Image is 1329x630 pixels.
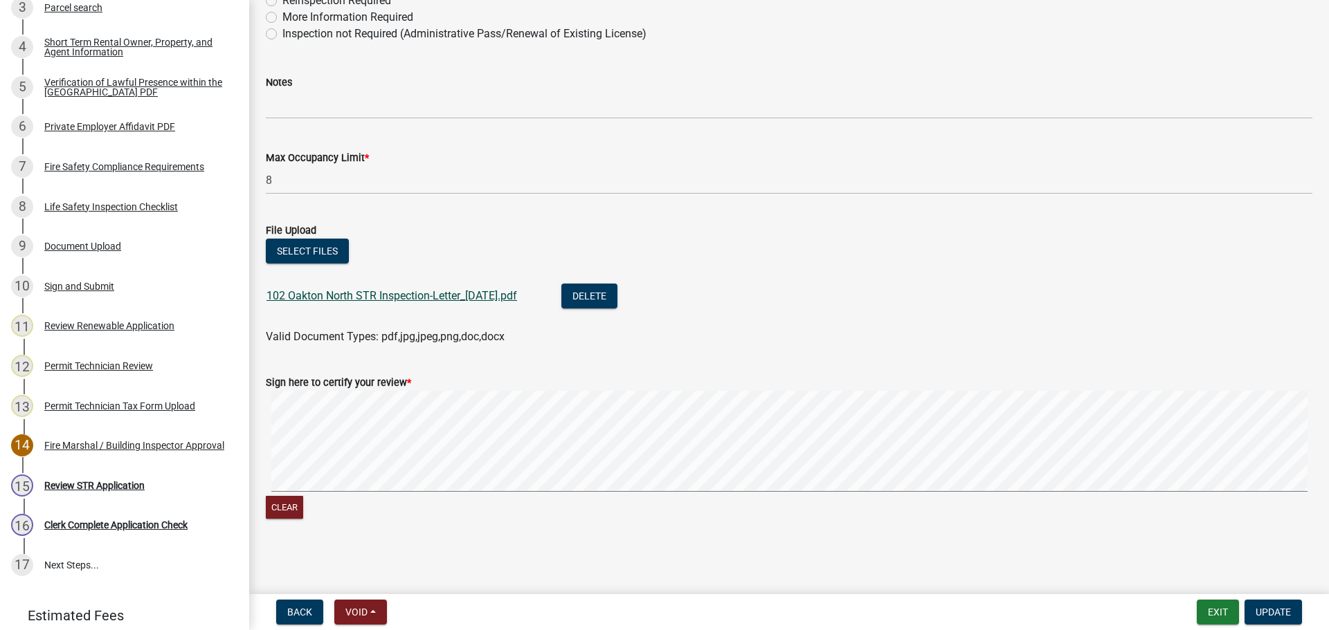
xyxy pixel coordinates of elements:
button: Void [334,600,387,624]
button: Clear [266,496,303,519]
div: 15 [11,474,33,497]
div: Review Renewable Application [44,321,174,331]
div: Sign and Submit [44,281,114,291]
div: Permit Technician Tax Form Upload [44,401,195,411]
label: Sign here to certify your review [266,378,411,388]
div: Life Safety Inspection Checklist [44,202,178,212]
div: Short Term Rental Owner, Property, and Agent Information [44,37,227,57]
button: Delete [561,284,617,308]
div: 12 [11,355,33,377]
button: Exit [1197,600,1239,624]
label: Max Occupancy Limit [266,154,369,163]
div: Verification of Lawful Presence within the [GEOGRAPHIC_DATA] PDF [44,77,227,97]
span: Back [287,606,312,618]
div: Parcel search [44,3,102,12]
button: Update [1245,600,1302,624]
div: Review STR Application [44,481,145,490]
span: Update [1256,606,1291,618]
div: Permit Technician Review [44,361,153,371]
div: 7 [11,156,33,178]
div: 8 [11,196,33,218]
div: 14 [11,434,33,456]
div: 4 [11,36,33,58]
div: 17 [11,554,33,576]
label: Inspection not Required (Administrative Pass/Renewal of Existing License) [282,26,647,42]
button: Back [276,600,323,624]
div: 16 [11,514,33,536]
div: Fire Safety Compliance Requirements [44,162,204,172]
span: Void [345,606,368,618]
a: Estimated Fees [11,602,227,629]
label: File Upload [266,226,316,236]
div: 11 [11,315,33,337]
div: 10 [11,275,33,297]
button: Select files [266,239,349,263]
div: Fire Marshal / Building Inspector Approval [44,441,224,450]
label: Notes [266,78,292,88]
div: 9 [11,235,33,257]
div: Private Employer Affidavit PDF [44,122,175,131]
label: More Information Required [282,9,413,26]
div: 13 [11,395,33,417]
wm-modal-confirm: Delete Document [561,290,617,304]
div: 6 [11,115,33,138]
a: 102 Oakton North STR Inspection-Letter_[DATE].pdf [266,289,517,302]
div: Document Upload [44,241,121,251]
div: 5 [11,76,33,98]
span: Valid Document Types: pdf,jpg,jpeg,png,doc,docx [266,330,505,343]
div: Clerk Complete Application Check [44,520,188,530]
